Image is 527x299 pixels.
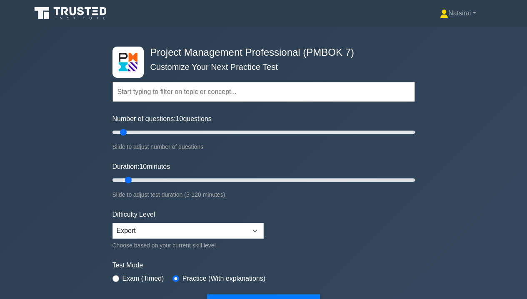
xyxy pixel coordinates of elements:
[112,114,212,124] label: Number of questions: questions
[122,274,164,284] label: Exam (Timed)
[182,274,265,284] label: Practice (With explanations)
[112,240,264,250] div: Choose based on your current skill level
[112,82,415,102] input: Start typing to filter on topic or concept...
[176,115,183,122] span: 10
[112,162,170,172] label: Duration: minutes
[147,47,374,59] h4: Project Management Professional (PMBOK 7)
[112,190,415,200] div: Slide to adjust test duration (5-120 minutes)
[420,5,496,22] a: Natsirai
[112,210,155,220] label: Difficulty Level
[112,142,415,152] div: Slide to adjust number of questions
[112,260,415,270] label: Test Mode
[139,163,147,170] span: 10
